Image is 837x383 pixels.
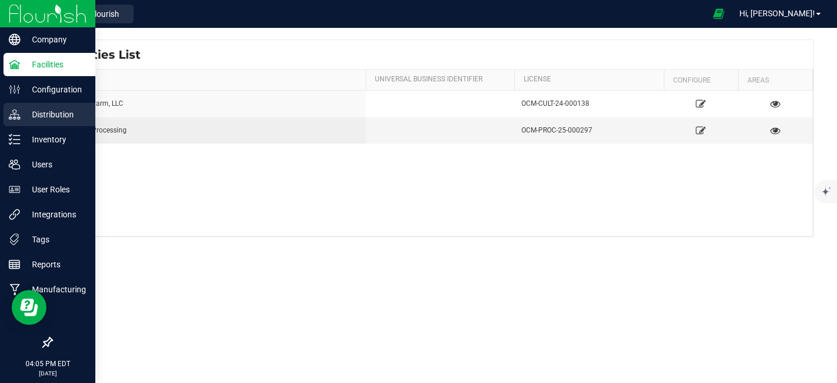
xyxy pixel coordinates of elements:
[60,46,141,63] span: Facilities List
[20,133,90,146] p: Inventory
[739,9,815,18] span: Hi, [PERSON_NAME]!
[738,70,813,91] th: Areas
[9,209,20,220] inline-svg: Integrations
[12,290,46,325] iframe: Resource center
[59,125,359,136] div: Night Owl Processing
[20,257,90,271] p: Reports
[9,34,20,45] inline-svg: Company
[9,234,20,245] inline-svg: Tags
[20,83,90,96] p: Configuration
[20,232,90,246] p: Tags
[9,84,20,95] inline-svg: Configuration
[5,359,90,369] p: 04:05 PM EDT
[375,75,510,84] a: Universal Business Identifier
[706,2,732,25] span: Open Ecommerce Menu
[521,98,656,109] div: OCM-CULT-24-000138
[9,284,20,295] inline-svg: Manufacturing
[9,109,20,120] inline-svg: Distribution
[20,282,90,296] p: Manufacturing
[9,259,20,270] inline-svg: Reports
[9,59,20,70] inline-svg: Facilities
[5,369,90,378] p: [DATE]
[9,184,20,195] inline-svg: User Roles
[521,125,656,136] div: OCM-PROC-25-000297
[9,159,20,170] inline-svg: Users
[524,75,659,84] a: License
[9,134,20,145] inline-svg: Inventory
[664,70,738,91] th: Configure
[20,33,90,46] p: Company
[61,75,361,84] a: Name
[20,58,90,71] p: Facilities
[20,108,90,121] p: Distribution
[20,158,90,171] p: Users
[59,98,359,109] div: Night Owl Farm, LLC
[20,207,90,221] p: Integrations
[20,182,90,196] p: User Roles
